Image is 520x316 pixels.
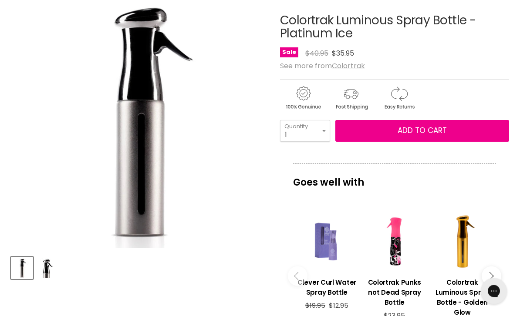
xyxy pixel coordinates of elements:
[376,85,422,112] img: returns.gif
[305,49,328,59] span: $40.95
[36,257,58,279] button: Colortrak Luminous Spray Bottle - Platinum Ice
[305,301,325,310] span: $19.95
[297,278,356,298] h3: Clever Curl Water Spray Bottle
[280,14,509,41] h1: Colortrak Luminous Spray Bottle - Platinum Ice
[280,120,330,142] select: Quantity
[398,126,447,136] span: Add to cart
[329,301,348,310] span: $12.95
[37,258,57,279] img: Colortrak Luminous Spray Bottle - Platinum Ice
[365,271,424,312] a: View product:Colortrak Punks not Dead Spray Bottle
[293,164,496,193] p: Goes well with
[280,48,298,58] span: Sale
[11,257,33,279] button: Colortrak Luminous Spray Bottle - Platinum Ice
[332,49,354,59] span: $35.95
[297,271,356,302] a: View product:Clever Curl Water Spray Bottle
[332,61,365,71] a: Colortrak
[280,61,365,71] span: See more from
[365,278,424,308] h3: Colortrak Punks not Dead Spray Bottle
[335,120,509,142] button: Add to cart
[10,255,269,279] div: Product thumbnails
[12,258,32,279] img: Colortrak Luminous Spray Bottle - Platinum Ice
[328,85,374,112] img: shipping.gif
[280,85,326,112] img: genuine.gif
[476,275,511,307] iframe: Gorgias live chat messenger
